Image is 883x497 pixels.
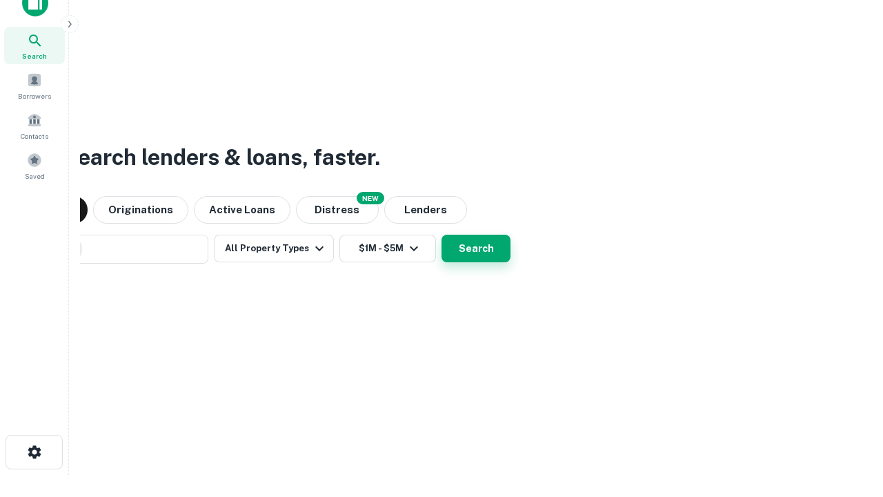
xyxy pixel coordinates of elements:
button: Active Loans [194,196,290,224]
iframe: Chat Widget [814,387,883,453]
button: Search [441,235,510,262]
button: Originations [93,196,188,224]
h3: Search lenders & loans, faster. [63,141,380,174]
button: $1M - $5M [339,235,436,262]
span: Saved [25,170,45,182]
a: Borrowers [4,67,65,104]
button: All Property Types [214,235,334,262]
div: NEW [357,192,384,204]
a: Saved [4,147,65,184]
button: Lenders [384,196,467,224]
span: Search [22,50,47,61]
span: Borrowers [18,90,51,101]
button: Search distressed loans with lien and other non-mortgage details. [296,196,379,224]
a: Search [4,27,65,64]
span: Contacts [21,130,48,142]
a: Contacts [4,107,65,144]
